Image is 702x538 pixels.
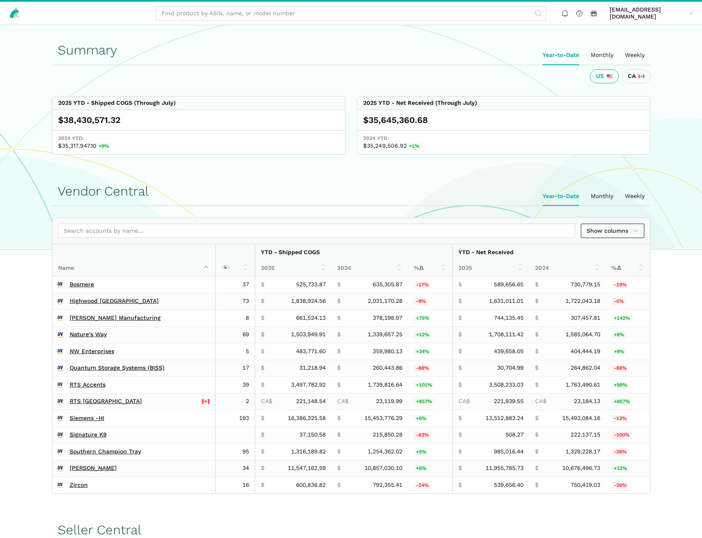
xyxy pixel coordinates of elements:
[571,348,600,355] span: 404,444.19
[494,281,524,288] span: 589,656.65
[261,297,264,305] span: $
[571,314,600,322] span: 307,457.81
[458,314,462,322] span: $
[261,481,264,489] span: $
[70,314,161,322] a: [PERSON_NAME] Manufacturing
[458,331,462,338] span: $
[337,448,340,455] span: $
[414,298,428,305] span: -9%
[535,314,538,322] span: $
[494,448,524,455] span: 985,016.44
[408,460,453,477] td: 6.36%
[70,481,88,489] a: Zircon
[571,481,600,489] span: 750,419.03
[612,348,627,356] span: +9%
[612,448,629,456] span: -26%
[494,314,524,322] span: 744,135.45
[255,260,331,276] th: 2025: activate to sort column ascending
[414,315,432,322] span: +75%
[288,465,326,472] span: 11,547,162.59
[585,46,619,65] ui-tab: Monthly
[497,364,524,372] span: 30,704.99
[458,364,462,372] span: $
[571,364,600,372] span: 264,862.04
[566,381,600,389] span: 1,763,490.61
[364,465,402,472] span: 10,857,030.10
[458,398,470,405] span: CA$
[215,477,255,493] td: 16
[58,135,339,142] span: 2024 YTD:
[408,260,453,276] th: %Δ: activate to sort column ascending
[535,431,538,439] span: $
[337,431,340,439] span: $
[407,143,422,150] span: +1%
[535,297,538,305] span: $
[58,99,176,107] div: 2025 YTD - Shipped COGS (Through July)
[408,427,453,444] td: -82.79%
[337,381,340,389] span: $
[414,348,432,356] span: +34%
[261,348,264,355] span: $
[408,360,453,377] td: -88.01%
[414,415,429,422] span: +6%
[458,249,514,255] strong: YTD - Net Received
[70,431,107,439] a: Signature K9
[337,398,348,405] span: CA$
[612,398,632,406] span: +857%
[612,482,629,489] span: -28%
[581,224,644,238] a: Show columns
[606,460,650,477] td: 11.98%
[70,415,104,422] a: Siemens -HI
[373,481,402,489] span: 792,355.41
[535,364,538,372] span: $
[612,415,629,422] span: -13%
[337,331,340,338] span: $
[414,448,429,456] span: +5%
[373,364,402,372] span: 260,443.86
[606,427,650,444] td: -99.77%
[606,477,650,493] td: -28.09%
[373,281,402,288] span: 635,305.87
[296,281,326,288] span: 525,733.87
[458,381,462,389] span: $
[337,415,340,422] span: $
[337,465,340,472] span: $
[486,415,524,422] span: 13,512,883.24
[587,227,639,235] span: Show columns
[215,377,255,394] td: 39
[535,281,538,288] span: $
[70,465,117,472] a: [PERSON_NAME]
[494,481,524,489] span: 539,656.40
[337,281,340,288] span: $
[52,244,216,276] th: Name : activate to sort column descending
[373,348,402,355] span: 359,980.13
[368,381,402,389] span: 1,739,816.64
[261,314,264,322] span: $
[364,415,402,422] span: 15,453,776.29
[612,281,629,289] span: -19%
[296,481,326,489] span: 600,836.82
[408,393,453,410] td: 856.53%
[458,481,462,489] span: $
[261,398,272,405] span: CA$
[612,465,629,472] span: +12%
[566,297,600,305] span: 1,722,043.18
[458,348,462,355] span: $
[566,448,600,455] span: 1,329,228.17
[337,364,340,372] span: $
[70,331,107,338] a: Nature's Way
[291,331,326,338] span: 1,503,949.91
[408,326,453,343] td: 12.26%
[489,297,524,305] span: 1,631,011.01
[537,46,585,65] ui-tab: Year-to-Date
[619,46,650,65] ui-tab: Weekly
[612,432,632,439] span: -100%
[606,377,650,394] td: 98.94%
[414,331,432,339] span: +12%
[202,398,209,405] img: 243-canada-6dcbff6b5ddfbc3d576af9e026b5d206327223395eaa30c1e22b34077c083801.svg
[299,431,326,439] span: 37,150.58
[606,293,650,310] td: -5.29%
[215,326,255,343] td: 69
[58,43,645,57] h1: Summary
[58,224,575,238] input: Search accounts by name...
